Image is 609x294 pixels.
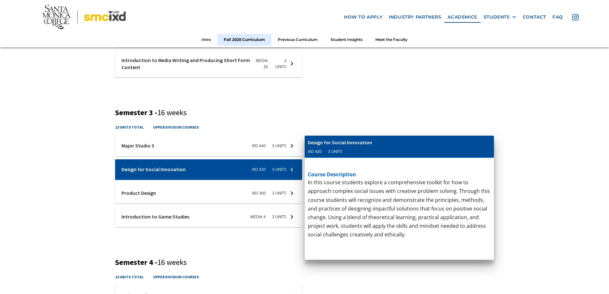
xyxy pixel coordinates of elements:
[549,11,566,23] a: faq
[195,34,217,46] a: Intro
[115,124,144,130] h4: 12 units total
[324,34,369,46] a: Student Insights
[484,14,516,20] div: STUDENTS
[153,274,199,280] h4: upper division courses
[153,124,199,130] h4: upper division courses
[271,34,324,46] a: Previous Curriculum
[369,34,414,46] a: Meet the Faculty
[386,11,444,23] a: industry partners
[217,34,271,46] a: Fall 2025 Curriculum
[572,14,579,20] img: icon - instagram
[115,274,144,280] h4: 12 units total
[157,107,187,117] span: 16 weeks
[115,258,494,267] h3: Semester 4 -
[444,11,480,23] a: Academics
[484,14,510,20] div: STUDENTS
[519,11,549,23] a: contact
[115,108,494,117] h3: Semester 3 -
[341,11,386,23] a: how to apply
[43,5,126,29] img: Santa Monica College - SMC IxD logo
[157,257,187,267] span: 16 weeks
